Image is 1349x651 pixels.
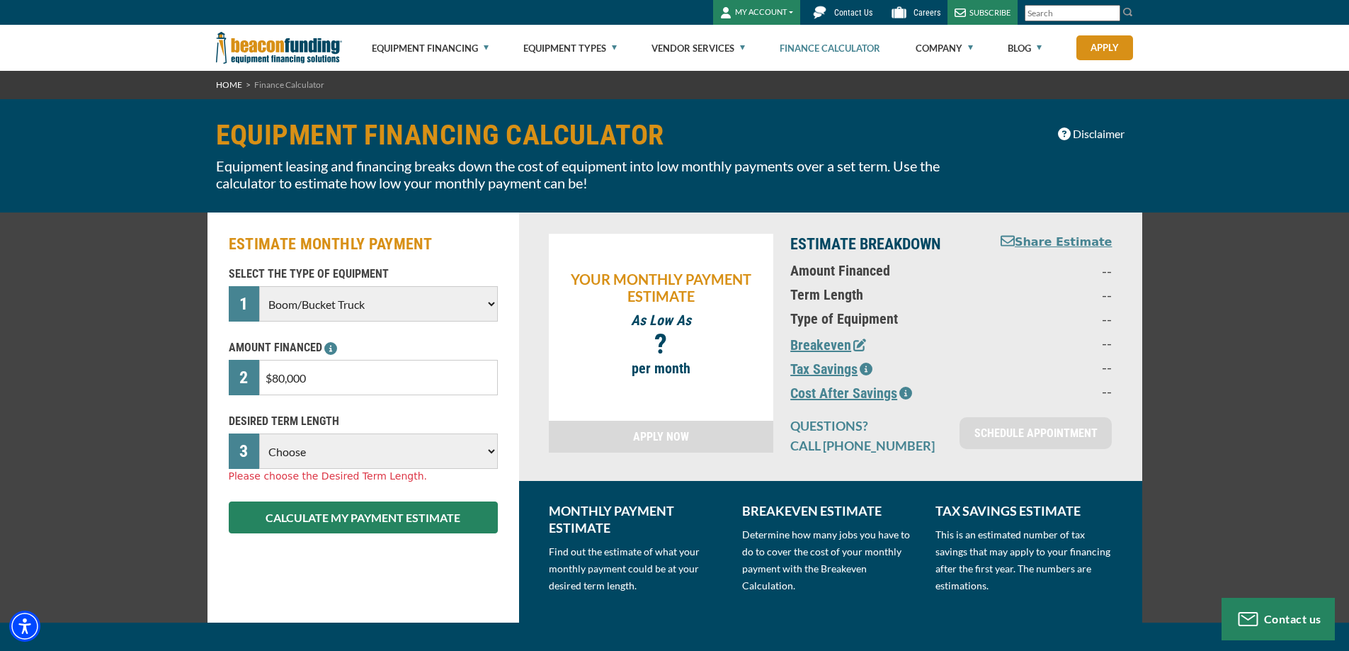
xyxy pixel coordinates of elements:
p: YOUR MONTHLY PAYMENT ESTIMATE [556,271,767,305]
div: Please choose the Desired Term Length. [229,469,498,484]
h2: ESTIMATE MONTHLY PAYMENT [229,234,498,255]
button: Contact us [1222,598,1335,640]
p: per month [556,360,767,377]
p: As Low As [556,312,767,329]
p: -- [988,310,1112,327]
div: 1 [229,286,260,322]
button: Cost After Savings [790,383,912,404]
span: Careers [913,8,940,18]
p: Amount Financed [790,262,971,279]
button: Disclaimer [1049,120,1134,147]
a: SCHEDULE APPOINTMENT [960,417,1112,449]
a: Equipment Financing [372,26,489,71]
span: Contact Us [834,8,872,18]
p: -- [988,334,1112,351]
span: Finance Calculator [254,79,324,90]
p: Determine how many jobs you have to do to cover the cost of your monthly payment with the Breakev... [742,526,918,594]
a: APPLY NOW [549,421,774,453]
p: -- [988,286,1112,303]
img: Beacon Funding Corporation logo [216,25,342,71]
p: This is an estimated number of tax savings that may apply to your financing after the first year.... [935,526,1112,594]
p: DESIRED TERM LENGTH [229,413,498,430]
a: Clear search text [1105,8,1117,19]
div: Accessibility Menu [9,611,40,642]
p: ? [556,336,767,353]
p: SELECT THE TYPE OF EQUIPMENT [229,266,498,283]
p: Type of Equipment [790,310,971,327]
div: 2 [229,360,260,395]
button: CALCULATE MY PAYMENT ESTIMATE [229,502,498,533]
p: CALL [PHONE_NUMBER] [790,437,943,454]
a: HOME [216,79,242,90]
a: Blog [1008,26,1042,71]
img: Search [1122,6,1134,18]
p: ESTIMATE BREAKDOWN [790,234,971,255]
p: TAX SAVINGS ESTIMATE [935,502,1112,519]
div: 3 [229,434,260,469]
p: MONTHLY PAYMENT ESTIMATE [549,502,725,536]
a: Finance Calculator [780,26,880,71]
a: Company [916,26,973,71]
p: AMOUNT FINANCED [229,339,498,356]
input: Search [1025,5,1120,21]
p: -- [988,383,1112,400]
p: Equipment leasing and financing breaks down the cost of equipment into low monthly payments over ... [216,157,978,191]
p: -- [988,262,1112,279]
p: BREAKEVEN ESTIMATE [742,502,918,519]
span: Disclaimer [1073,125,1125,142]
h1: EQUIPMENT FINANCING CALCULATOR [216,120,978,150]
p: Find out the estimate of what your monthly payment could be at your desired term length. [549,543,725,594]
input: $ [259,360,497,395]
p: -- [988,358,1112,375]
span: Contact us [1264,612,1321,625]
p: QUESTIONS? [790,417,943,434]
a: Apply [1076,35,1133,60]
a: Vendor Services [651,26,745,71]
button: Breakeven [790,334,866,356]
p: Term Length [790,286,971,303]
button: Share Estimate [1001,234,1112,251]
button: Tax Savings [790,358,872,380]
a: Equipment Types [523,26,617,71]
